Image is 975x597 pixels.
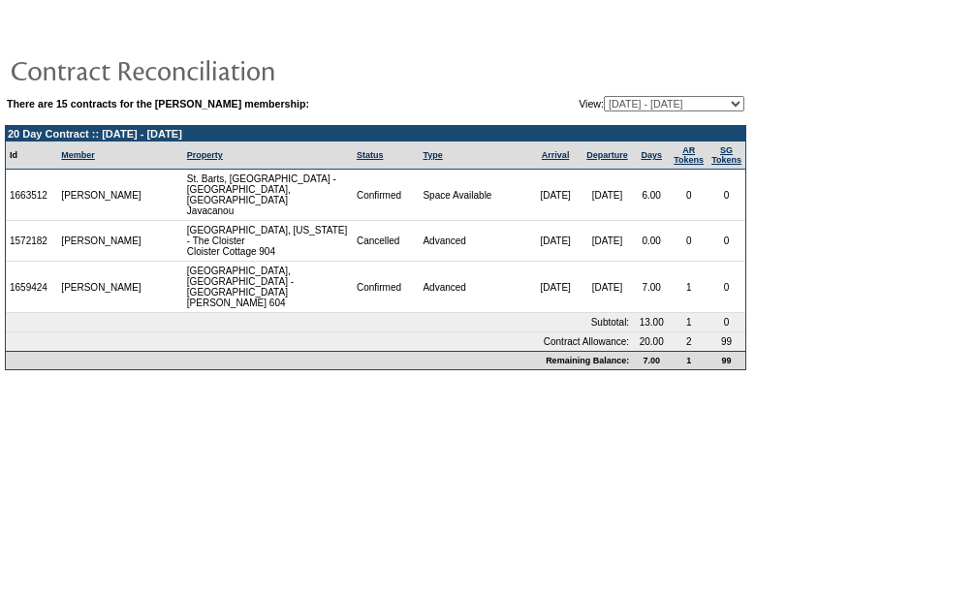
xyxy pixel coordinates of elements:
td: Contract Allowance: [6,332,633,351]
td: [DATE] [582,262,633,313]
td: Subtotal: [6,313,633,332]
td: 13.00 [633,313,670,332]
td: 0 [670,221,708,262]
td: [DATE] [529,170,581,221]
td: 1572182 [6,221,57,262]
td: Advanced [419,262,529,313]
td: 1 [670,262,708,313]
a: Days [641,150,662,160]
td: 20 Day Contract :: [DATE] - [DATE] [6,126,745,141]
td: [DATE] [529,221,581,262]
td: [DATE] [582,221,633,262]
td: Confirmed [353,170,420,221]
td: 2 [670,332,708,351]
td: 7.00 [633,262,670,313]
td: Remaining Balance: [6,351,633,369]
td: 0 [670,170,708,221]
td: 99 [708,351,745,369]
td: Advanced [419,221,529,262]
a: Departure [586,150,628,160]
td: [PERSON_NAME] [57,170,146,221]
td: St. Barts, [GEOGRAPHIC_DATA] - [GEOGRAPHIC_DATA], [GEOGRAPHIC_DATA] Javacanou [183,170,353,221]
td: [GEOGRAPHIC_DATA], [US_STATE] - The Cloister Cloister Cottage 904 [183,221,353,262]
td: 1663512 [6,170,57,221]
a: Type [423,150,442,160]
td: Cancelled [353,221,420,262]
td: [DATE] [529,262,581,313]
a: Member [61,150,95,160]
td: Id [6,141,57,170]
td: [GEOGRAPHIC_DATA], [GEOGRAPHIC_DATA] - [GEOGRAPHIC_DATA] [PERSON_NAME] 604 [183,262,353,313]
td: 0.00 [633,221,670,262]
td: 1 [670,351,708,369]
td: Confirmed [353,262,420,313]
a: SGTokens [711,145,741,165]
td: [DATE] [582,170,633,221]
a: Arrival [542,150,570,160]
b: There are 15 contracts for the [PERSON_NAME] membership: [7,98,309,110]
a: Status [357,150,384,160]
td: 6.00 [633,170,670,221]
td: 0 [708,170,745,221]
a: ARTokens [674,145,704,165]
td: 0 [708,262,745,313]
td: 0 [708,221,745,262]
td: 1 [670,313,708,332]
td: View: [484,96,744,111]
a: Property [187,150,223,160]
td: 0 [708,313,745,332]
td: 1659424 [6,262,57,313]
td: 7.00 [633,351,670,369]
td: [PERSON_NAME] [57,221,146,262]
img: pgTtlContractReconciliation.gif [10,50,397,89]
td: [PERSON_NAME] [57,262,146,313]
td: 99 [708,332,745,351]
td: 20.00 [633,332,670,351]
td: Space Available [419,170,529,221]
